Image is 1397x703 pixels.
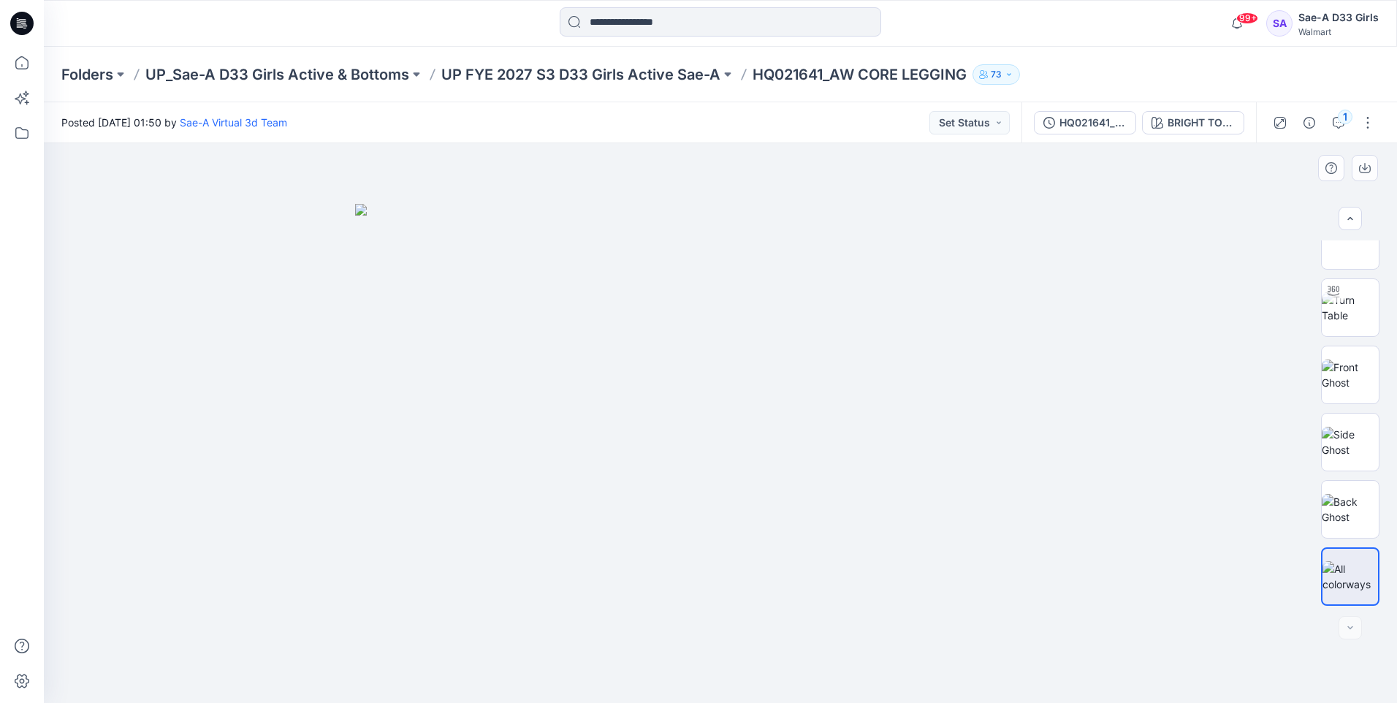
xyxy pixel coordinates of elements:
[1338,110,1352,124] div: 1
[1322,494,1379,525] img: Back Ghost
[1322,561,1378,592] img: All colorways
[972,64,1020,85] button: 73
[355,204,1086,703] img: eyJhbGciOiJIUzI1NiIsImtpZCI6IjAiLCJzbHQiOiJzZXMiLCJ0eXAiOiJKV1QifQ.eyJkYXRhIjp7InR5cGUiOiJzdG9yYW...
[1142,111,1244,134] button: BRIGHT TOMATE RED 2033772
[1327,111,1350,134] button: 1
[61,115,287,130] span: Posted [DATE] 01:50 by
[1322,427,1379,457] img: Side Ghost
[1236,12,1258,24] span: 99+
[61,64,113,85] a: Folders
[145,64,409,85] a: UP_Sae-A D33 Girls Active & Bottoms
[1298,111,1321,134] button: Details
[1322,292,1379,323] img: Turn Table
[1168,115,1235,131] div: BRIGHT TOMATE RED 2033772
[991,66,1002,83] p: 73
[1059,115,1127,131] div: HQ021641_FULL COLORWAYS
[1298,9,1379,26] div: Sae-A D33 Girls
[1322,360,1379,390] img: Front Ghost
[441,64,720,85] a: UP FYE 2027 S3 D33 Girls Active Sae-A
[1266,10,1293,37] div: SA
[1034,111,1136,134] button: HQ021641_FULL COLORWAYS
[753,64,967,85] p: HQ021641_AW CORE LEGGING
[180,116,287,129] a: Sae-A Virtual 3d Team
[1298,26,1379,37] div: Walmart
